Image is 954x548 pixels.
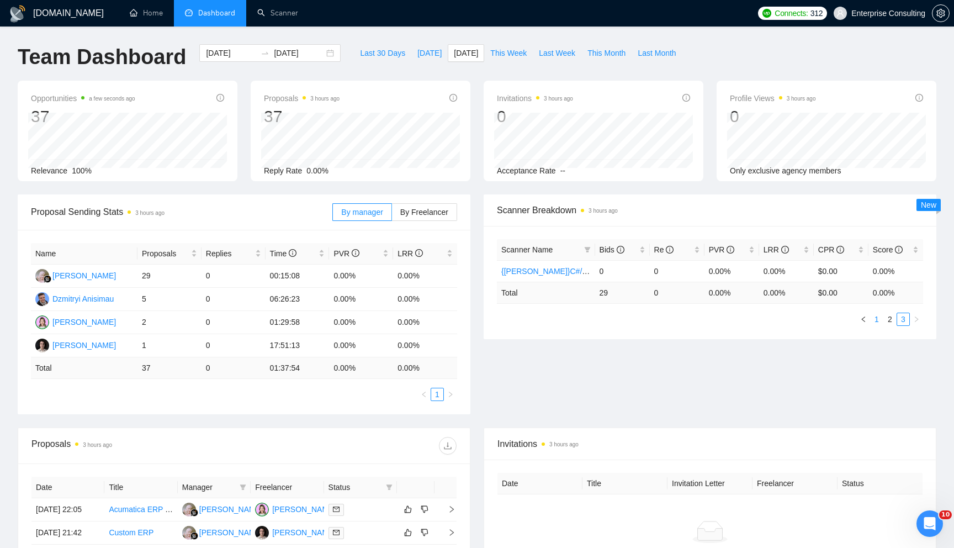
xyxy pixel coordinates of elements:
[31,521,104,545] td: [DATE] 21:42
[497,203,923,217] span: Scanner Breakdown
[814,282,868,303] td: $ 0.00
[31,166,67,175] span: Relevance
[860,316,867,323] span: left
[333,529,340,536] span: mail
[497,437,923,451] span: Invitations
[264,166,302,175] span: Reply Rate
[35,315,49,329] img: EB
[654,245,674,254] span: Re
[401,526,415,539] button: like
[709,245,735,254] span: PVR
[439,529,455,536] span: right
[910,313,923,326] button: right
[759,260,814,282] td: 0.00%
[255,504,336,513] a: EB[PERSON_NAME]
[272,526,336,539] div: [PERSON_NAME]
[857,313,870,326] li: Previous Page
[198,8,235,18] span: Dashboard
[897,313,910,326] li: 3
[182,481,235,493] span: Manager
[444,388,457,401] li: Next Page
[199,526,263,539] div: [PERSON_NAME]
[417,388,431,401] li: Previous Page
[264,92,340,105] span: Proposals
[333,506,340,513] span: mail
[35,294,114,303] a: DDzmitryi Anisimau
[31,477,104,498] th: Date
[251,477,324,498] th: Freelancer
[190,532,198,540] img: gigradar-bm.png
[135,210,165,216] time: 3 hours ago
[329,311,393,334] td: 0.00%
[870,313,883,326] li: 1
[255,503,269,517] img: EB
[393,288,457,311] td: 0.00%
[237,479,248,496] span: filter
[52,316,116,328] div: [PERSON_NAME]
[185,9,193,17] span: dashboard
[257,8,298,18] a: searchScanner
[650,260,704,282] td: 0
[270,249,296,258] span: Time
[873,245,903,254] span: Score
[266,265,330,288] td: 00:15:08
[497,473,582,494] th: Date
[439,441,456,450] span: download
[104,477,177,498] th: Title
[411,44,448,62] button: [DATE]
[202,311,266,334] td: 0
[137,311,202,334] td: 2
[921,201,936,209] span: New
[533,44,581,62] button: Last Week
[137,357,202,379] td: 37
[418,503,431,516] button: dislike
[730,166,841,175] span: Only exclusive agency members
[35,339,49,352] img: IS
[206,47,256,59] input: Start date
[836,246,844,254] span: info-circle
[781,246,789,254] span: info-circle
[354,44,411,62] button: Last 30 Days
[393,334,457,357] td: 0.00%
[137,334,202,357] td: 1
[52,339,116,351] div: [PERSON_NAME]
[18,44,186,70] h1: Team Dashboard
[329,334,393,357] td: 0.00%
[581,44,632,62] button: This Month
[584,246,591,253] span: filter
[329,288,393,311] td: 0.00%
[401,503,415,516] button: like
[544,96,573,102] time: 3 hours ago
[182,528,263,536] a: RH[PERSON_NAME]
[431,388,443,401] a: 1
[871,313,883,325] a: 1
[884,313,896,325] a: 2
[333,249,359,258] span: PVR
[762,9,771,18] img: upwork-logo.png
[775,7,808,19] span: Connects:
[31,243,137,265] th: Name
[582,473,667,494] th: Title
[939,510,952,519] span: 10
[490,47,527,59] span: This Week
[730,106,816,127] div: 0
[682,94,690,102] span: info-circle
[199,503,263,515] div: [PERSON_NAME]
[272,503,336,515] div: [PERSON_NAME]
[130,8,163,18] a: homeHome
[386,484,393,491] span: filter
[83,442,112,448] time: 3 hours ago
[31,357,137,379] td: Total
[182,503,196,517] img: RH
[810,7,823,19] span: 312
[109,505,275,514] a: Acumatica ERP Dashboard and GI Development
[704,260,759,282] td: 0.00%
[787,96,816,102] time: 3 hours ago
[35,292,49,306] img: D
[240,484,246,491] span: filter
[910,313,923,326] li: Next Page
[448,44,484,62] button: [DATE]
[587,47,626,59] span: This Month
[730,92,816,105] span: Profile Views
[352,249,359,257] span: info-circle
